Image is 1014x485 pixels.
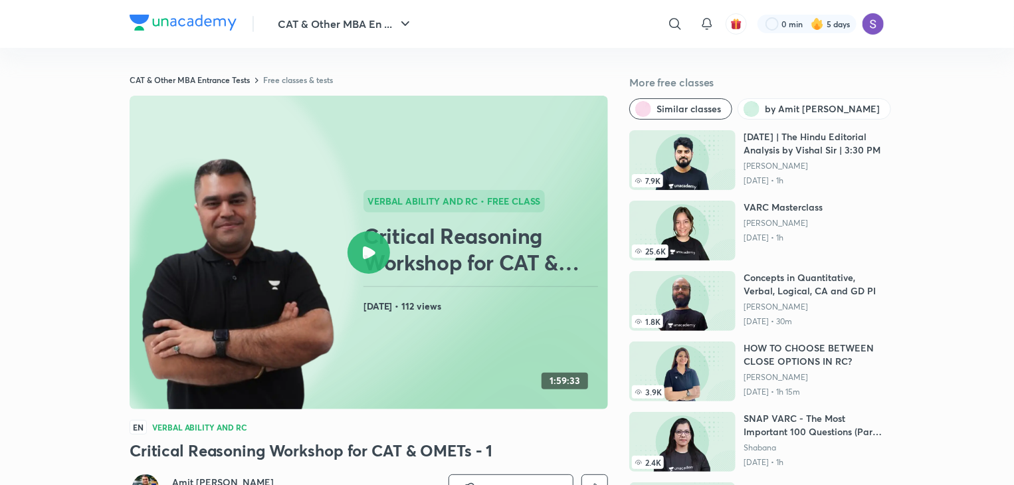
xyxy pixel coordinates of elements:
[744,218,823,229] a: [PERSON_NAME]
[744,442,884,453] a: Shabana
[862,13,884,35] img: Sapara Premji
[744,457,884,468] p: [DATE] • 1h
[744,341,884,368] h6: HOW TO CHOOSE BETWEEN CLOSE OPTIONS IN RC?
[744,316,884,327] p: [DATE] • 30m
[629,98,732,120] button: Similar classes
[744,175,884,186] p: [DATE] • 1h
[632,174,663,187] span: 7.9K
[744,372,884,383] a: [PERSON_NAME]
[632,315,663,328] span: 1.8K
[744,271,884,298] h6: Concepts in Quantitative, Verbal, Logical, CA and GD PI
[130,15,237,34] a: Company Logo
[130,74,250,85] a: CAT & Other MBA Entrance Tests
[811,17,824,31] img: streak
[730,18,742,30] img: avatar
[632,385,664,399] span: 3.9K
[744,161,884,171] a: [PERSON_NAME]
[363,298,603,315] h4: [DATE] • 112 views
[550,375,580,387] h4: 1:59:33
[263,74,333,85] a: Free classes & tests
[152,423,247,431] h4: Verbal Ability and RC
[130,420,147,435] span: EN
[738,98,891,120] button: by Amit Deepak Rohra
[130,440,608,461] h3: Critical Reasoning Workshop for CAT & OMETs - 1
[632,244,668,258] span: 25.6K
[744,387,884,397] p: [DATE] • 1h 15m
[744,201,823,214] h6: VARC Masterclass
[632,456,664,469] span: 2.4K
[657,102,721,116] span: Similar classes
[726,13,747,35] button: avatar
[629,74,884,90] h5: More free classes
[363,223,603,276] h2: Critical Reasoning Workshop for CAT & OMETs - 1
[270,11,421,37] button: CAT & Other MBA En ...
[744,130,884,157] h6: [DATE] | The Hindu Editorial Analysis by Vishal Sir | 3:30 PM
[744,233,823,243] p: [DATE] • 1h
[765,102,880,116] span: by Amit Deepak Rohra
[744,302,884,312] a: [PERSON_NAME]
[744,412,884,438] h6: SNAP VARC - The Most Important 100 Questions (Part 4)
[130,15,237,31] img: Company Logo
